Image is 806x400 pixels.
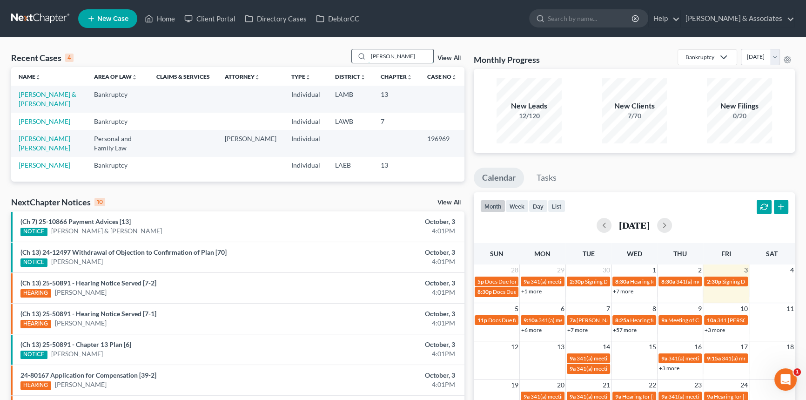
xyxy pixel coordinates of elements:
[648,380,657,391] span: 22
[316,288,455,297] div: 4:01PM
[626,250,642,258] span: Wed
[652,303,657,314] span: 8
[284,157,328,174] td: Individual
[622,393,744,400] span: Hearing for [PERSON_NAME] & [PERSON_NAME]
[570,393,576,400] span: 9a
[284,130,328,156] td: Individual
[668,355,758,362] span: 341(a) meeting for [PERSON_NAME]
[528,168,565,188] a: Tasks
[739,380,749,391] span: 24
[140,10,180,27] a: Home
[328,86,373,112] td: LAMB
[305,75,311,80] i: unfold_more
[11,52,74,63] div: Recent Cases
[381,73,412,80] a: Chapterunfold_more
[531,278,620,285] span: 341(a) meeting for [PERSON_NAME]
[673,250,687,258] span: Thu
[477,288,492,295] span: 8:30p
[786,341,795,353] span: 18
[721,250,731,258] span: Fri
[707,393,713,400] span: 9a
[20,217,131,225] a: (Ch 7) 25-10866 Payment Advices [13]
[697,303,703,314] span: 9
[676,278,766,285] span: 341(a) meeting for [PERSON_NAME]
[577,355,666,362] span: 341(a) meeting for [PERSON_NAME]
[480,200,505,212] button: month
[437,199,461,206] a: View All
[316,380,455,389] div: 4:01PM
[602,111,667,121] div: 7/70
[373,157,420,174] td: 13
[316,226,455,236] div: 4:01PM
[577,317,655,324] span: [PERSON_NAME] - Arraignment
[20,371,156,379] a: 24-80167 Application for Compensation [39-2]
[19,161,70,169] a: [PERSON_NAME]
[613,326,637,333] a: +57 more
[681,10,794,27] a: [PERSON_NAME] & Associates
[510,380,519,391] span: 19
[437,55,461,61] a: View All
[20,340,131,348] a: (Ch 13) 25-50891 - Chapter 13 Plan [6]
[328,157,373,174] td: LAEB
[685,53,714,61] div: Bankruptcy
[20,279,156,287] a: (Ch 13) 25-50891 - Hearing Notice Served [7-2]
[602,101,667,111] div: New Clients
[94,198,105,206] div: 10
[497,111,562,121] div: 12/120
[707,278,721,285] span: 2:30p
[217,130,284,156] td: [PERSON_NAME]
[87,86,149,112] td: Bankruptcy
[615,278,629,285] span: 8:30a
[485,278,611,285] span: Docs Due for [PERSON_NAME] & [PERSON_NAME]
[560,303,565,314] span: 6
[132,75,137,80] i: unfold_more
[774,368,797,391] iframe: Intercom live chat
[20,289,51,298] div: HEARING
[793,368,801,376] span: 1
[19,73,41,80] a: Nameunfold_more
[55,288,107,297] a: [PERSON_NAME]
[668,393,758,400] span: 341(a) meeting for [PERSON_NAME]
[524,317,537,324] span: 9:10a
[490,250,504,258] span: Sun
[548,10,633,27] input: Search by name...
[427,73,457,80] a: Case Nounfold_more
[51,349,103,359] a: [PERSON_NAME]
[707,317,716,324] span: 10a
[649,10,680,27] a: Help
[577,365,666,372] span: 341(a) meeting for [PERSON_NAME]
[567,326,588,333] a: +7 more
[149,67,217,86] th: Claims & Services
[786,303,795,314] span: 11
[514,303,519,314] span: 5
[668,317,772,324] span: Meeting of Creditors for [PERSON_NAME]
[707,355,721,362] span: 9:15a
[316,349,455,359] div: 4:01PM
[65,54,74,62] div: 4
[373,86,420,112] td: 13
[180,10,240,27] a: Client Portal
[19,117,70,125] a: [PERSON_NAME]
[529,200,548,212] button: day
[477,278,484,285] span: 5p
[630,317,703,324] span: Hearing for [PERSON_NAME]
[577,393,666,400] span: 341(a) meeting for [PERSON_NAME]
[51,226,162,236] a: [PERSON_NAME] & [PERSON_NAME]
[534,250,551,258] span: Mon
[368,49,433,63] input: Search by name...
[615,393,621,400] span: 9a
[19,90,76,108] a: [PERSON_NAME] & [PERSON_NAME]
[284,86,328,112] td: Individual
[20,310,156,318] a: (Ch 13) 25-50891 - Hearing Notice Served [7-1]
[570,278,584,285] span: 2:30p
[556,264,565,276] span: 29
[316,309,455,319] div: October, 3
[766,250,778,258] span: Sat
[316,217,455,226] div: October, 3
[570,365,576,372] span: 9a
[739,303,749,314] span: 10
[20,258,47,267] div: NOTICE
[360,75,366,80] i: unfold_more
[613,288,633,295] a: +7 more
[20,320,51,328] div: HEARING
